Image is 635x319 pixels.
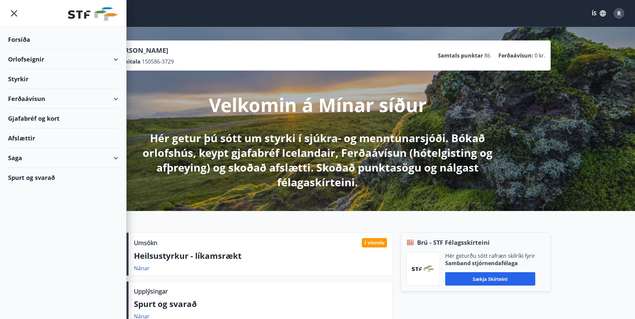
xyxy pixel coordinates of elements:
[209,92,426,117] p: Velkomin á Mínar síður
[438,52,483,59] p: Samtals punktar
[68,7,118,21] img: union_logo
[114,46,174,55] p: [PERSON_NAME]
[8,89,118,109] div: Ferðaávísun
[8,49,118,69] div: Orlofseignir
[498,52,533,59] p: Ferðaávísun :
[8,148,118,168] div: Saga
[412,266,434,272] img: vjCaq2fThgY3EUYqSgpjEiBg6WP39ov69hlhuPVN.png
[8,168,118,187] div: Spurt og svarað
[134,298,387,310] p: Spurt og svarað
[8,69,118,89] div: Styrkir
[141,131,494,190] p: Hér getur þú sótt um styrki í sjúkra- og menntunarsjóði. Bókað orlofshús, keypt gjafabréf Iceland...
[445,272,535,286] button: Sækja skírteini
[134,264,150,272] a: Nánar
[8,7,20,19] button: menu
[611,5,627,21] button: R
[535,52,545,59] span: 0 kr.
[617,10,621,17] span: R
[8,109,118,128] div: Gjafabréf og kort
[417,238,490,247] span: Brú - STF Félagsskírteini
[445,252,535,259] p: Hér geturðu sótt rafræn skilríki fyrir
[8,30,118,49] div: Forsíða
[8,128,118,148] div: Afslættir
[114,58,141,65] p: Kennitala
[362,238,387,247] div: Í vinnslu
[445,259,535,267] p: Samband stjórnendafélaga
[484,52,490,59] span: 86
[134,238,157,247] p: Umsókn
[142,58,174,65] span: 150586-3729
[588,7,610,19] button: ÍS
[134,287,168,296] p: Upplýsingar
[134,250,387,261] p: Heilsustyrkur - líkamsrækt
